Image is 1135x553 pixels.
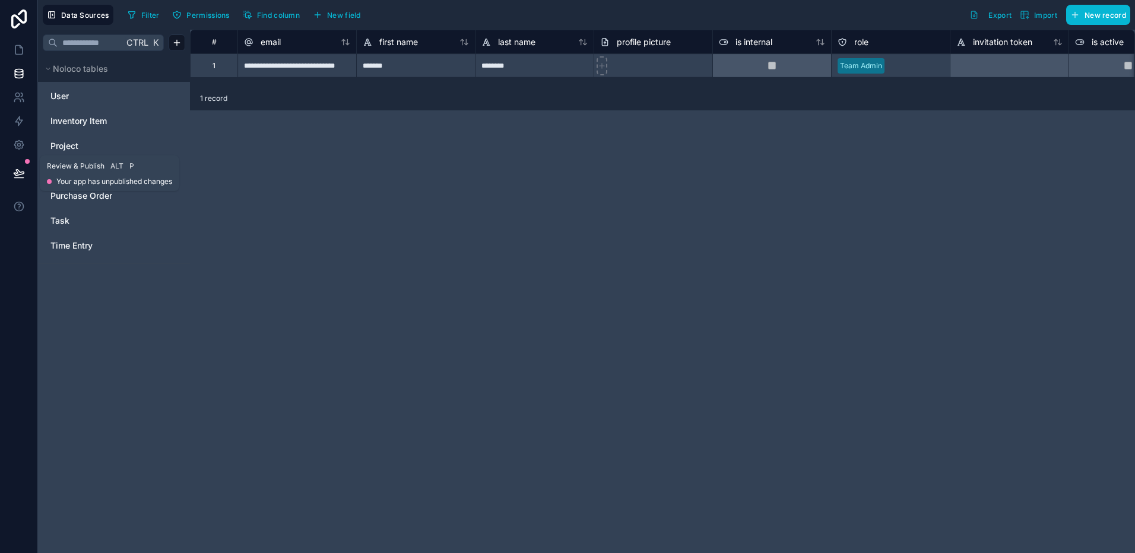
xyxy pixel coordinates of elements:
button: Permissions [168,6,233,24]
button: New record [1066,5,1130,25]
a: New record [1061,5,1130,25]
span: Inventory Item [50,115,107,127]
button: Find column [239,6,304,24]
span: New field [327,11,361,20]
span: Export [988,11,1012,20]
span: role [854,36,868,48]
span: Noloco tables [53,63,108,75]
a: Inventory Item [50,115,142,127]
span: invitation token [973,36,1032,48]
button: Export [965,5,1016,25]
span: profile picture [617,36,671,48]
span: 1 record [200,94,227,103]
span: Review & Publish [47,161,104,171]
div: Time Entry [45,236,183,255]
span: Your app has unpublished changes [56,177,172,186]
a: Purchase Order [50,190,142,202]
span: Filter [141,11,160,20]
span: Task [50,215,69,227]
span: Ctrl [125,35,150,50]
span: last name [498,36,535,48]
button: Noloco tables [43,61,178,77]
div: Purchase Order [45,186,183,205]
button: New field [309,6,365,24]
span: Project [50,140,78,152]
span: Time Entry [50,240,93,252]
a: Project [50,140,142,152]
span: email [261,36,281,48]
a: Task [50,215,142,227]
span: Find column [257,11,300,20]
button: Data Sources [43,5,113,25]
button: Filter [123,6,164,24]
span: K [151,39,160,47]
div: Project [45,136,183,155]
div: 1 [213,61,215,71]
div: Inventory Item [45,112,183,131]
span: first name [379,36,418,48]
a: User [50,90,142,102]
div: Task [45,211,183,230]
span: Permissions [186,11,229,20]
a: Permissions [168,6,238,24]
div: User [45,87,183,106]
span: P [127,161,137,171]
span: New record [1085,11,1126,20]
span: User [50,90,69,102]
span: Import [1034,11,1057,20]
a: Time Entry [50,240,142,252]
span: Purchase Order [50,190,112,202]
div: Team Admin [840,61,882,71]
span: Data Sources [61,11,109,20]
span: is internal [735,36,772,48]
span: is active [1092,36,1124,48]
button: Import [1016,5,1061,25]
div: # [199,37,229,46]
span: Alt [110,161,123,171]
